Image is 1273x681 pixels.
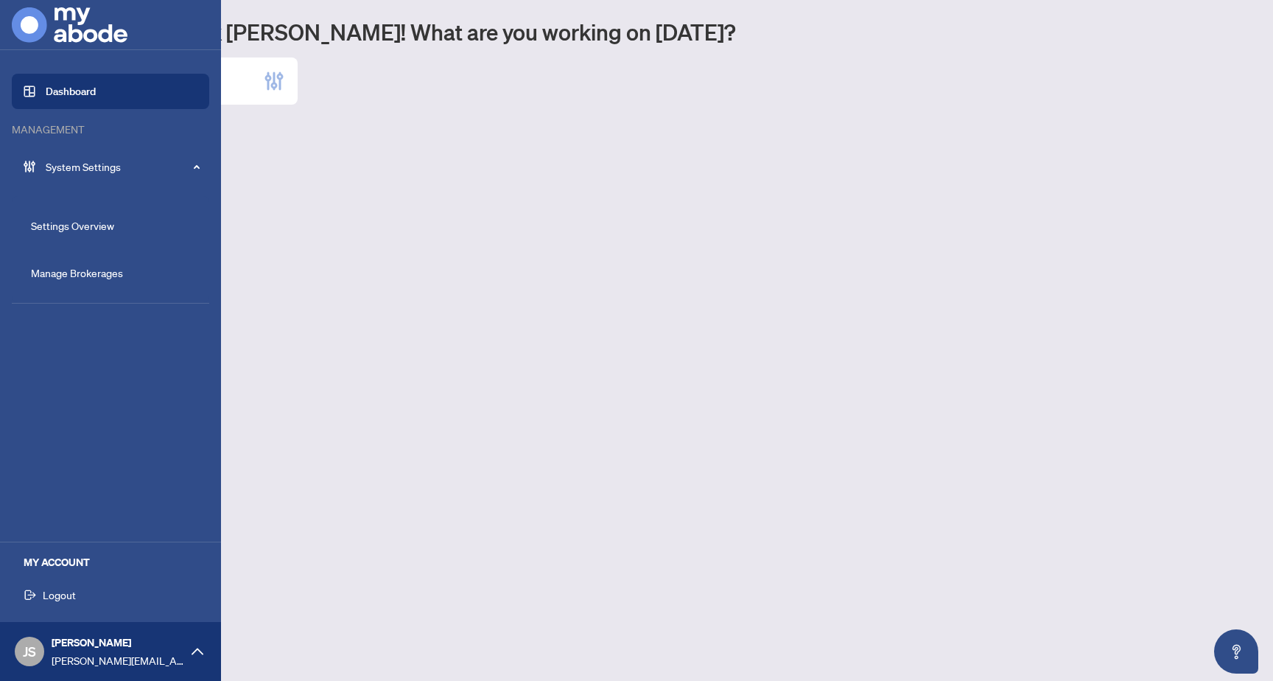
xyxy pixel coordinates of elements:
h1: Welcome back [PERSON_NAME]! What are you working on [DATE]? [77,18,1255,46]
img: logo [12,7,127,43]
span: [PERSON_NAME][EMAIL_ADDRESS][DOMAIN_NAME] [52,652,184,668]
a: Manage Brokerages [31,266,123,279]
h5: MY ACCOUNT [24,554,209,570]
span: Logout [43,583,76,607]
span: [PERSON_NAME] [52,635,184,651]
a: Settings Overview [31,219,114,232]
a: Dashboard [46,85,96,98]
button: Logout [12,582,209,607]
span: JS [23,641,36,662]
button: Open asap [1214,629,1258,674]
div: MANAGEMENT [12,121,209,137]
span: System Settings [46,158,199,175]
